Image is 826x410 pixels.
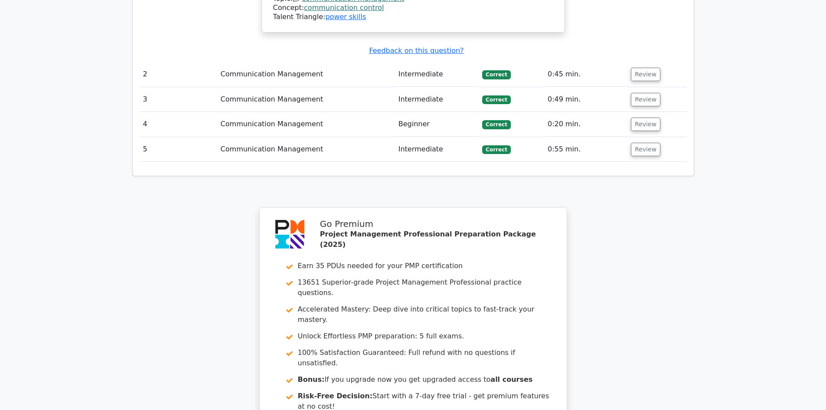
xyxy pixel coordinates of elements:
[217,112,395,137] td: Communication Management
[544,62,627,87] td: 0:45 min.
[544,87,627,112] td: 0:49 min.
[369,46,464,55] a: Feedback on this question?
[273,3,553,13] div: Concept:
[631,143,660,156] button: Review
[482,70,510,79] span: Correct
[140,62,217,87] td: 2
[482,120,510,129] span: Correct
[217,137,395,162] td: Communication Management
[304,3,384,12] a: communication control
[140,112,217,137] td: 4
[631,93,660,106] button: Review
[140,137,217,162] td: 5
[395,62,479,87] td: Intermediate
[325,13,366,21] a: power skills
[217,62,395,87] td: Communication Management
[395,87,479,112] td: Intermediate
[631,68,660,81] button: Review
[395,137,479,162] td: Intermediate
[631,118,660,131] button: Review
[482,95,510,104] span: Correct
[544,112,627,137] td: 0:20 min.
[217,87,395,112] td: Communication Management
[140,87,217,112] td: 3
[544,137,627,162] td: 0:55 min.
[482,145,510,154] span: Correct
[395,112,479,137] td: Beginner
